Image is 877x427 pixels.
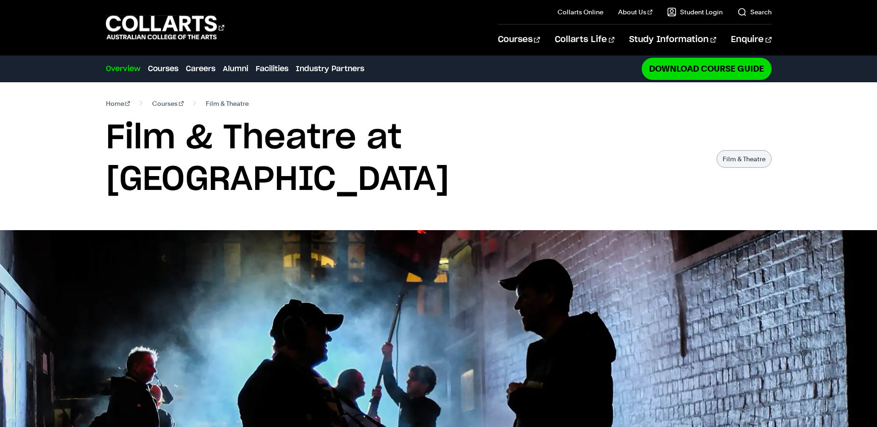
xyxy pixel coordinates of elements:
[558,7,603,17] a: Collarts Online
[106,63,141,74] a: Overview
[629,24,716,55] a: Study Information
[555,24,614,55] a: Collarts Life
[296,63,364,74] a: Industry Partners
[106,117,707,201] h1: Film & Theatre at [GEOGRAPHIC_DATA]
[618,7,652,17] a: About Us
[148,63,178,74] a: Courses
[106,97,130,110] a: Home
[667,7,723,17] a: Student Login
[737,7,772,17] a: Search
[152,97,184,110] a: Courses
[106,14,224,41] div: Go to homepage
[498,24,540,55] a: Courses
[223,63,248,74] a: Alumni
[256,63,288,74] a: Facilities
[717,150,772,168] p: Film & Theatre
[642,58,772,79] a: Download Course Guide
[186,63,215,74] a: Careers
[206,97,249,110] span: Film & Theatre
[731,24,771,55] a: Enquire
